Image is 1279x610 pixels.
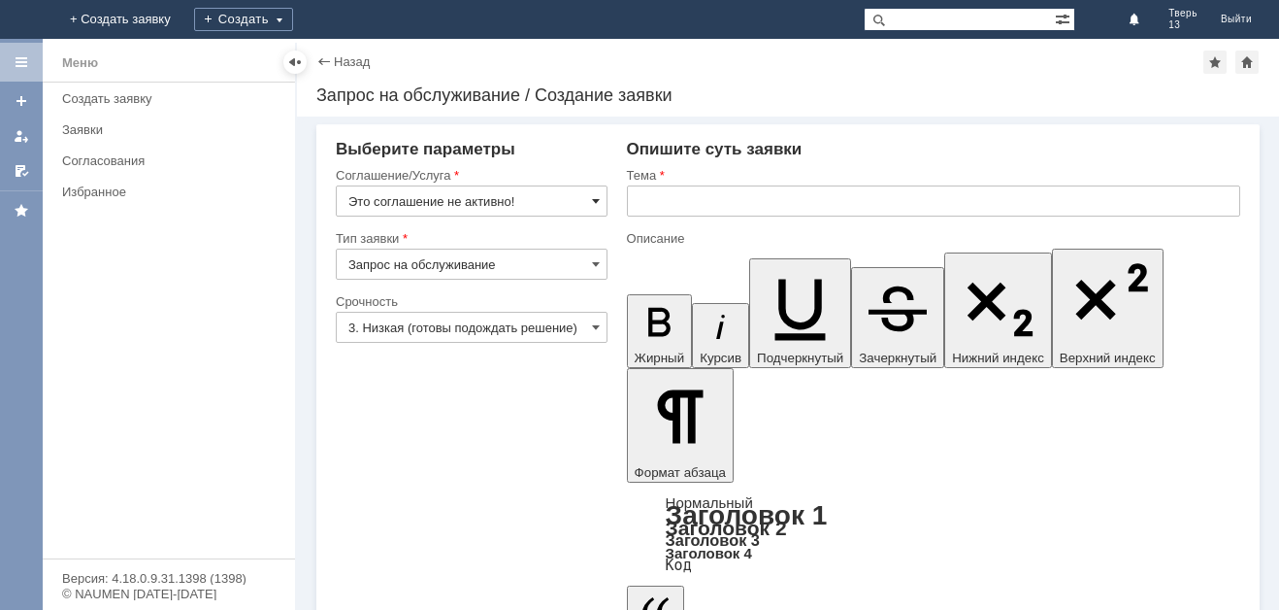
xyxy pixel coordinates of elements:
[194,8,293,31] div: Создать
[283,51,307,74] div: Скрыть меню
[6,85,37,117] a: Создать заявку
[627,496,1240,572] div: Формат абзаца
[62,122,283,137] div: Заявки
[692,303,749,368] button: Курсив
[1052,249,1164,368] button: Верхний индекс
[62,51,98,75] div: Меню
[851,267,944,368] button: Зачеркнутый
[952,351,1044,365] span: Нижний индекс
[627,140,803,158] span: Опишите суть заявки
[62,153,283,168] div: Согласования
[1235,51,1259,74] div: Сделать домашней страницей
[944,253,1052,368] button: Нижний индекс
[666,531,760,549] a: Заголовок 3
[54,84,291,114] a: Создать заявку
[1060,351,1156,365] span: Верхний индекс
[62,572,276,585] div: Версия: 4.18.0.9.31.1398 (1398)
[859,351,936,365] span: Зачеркнутый
[1055,9,1074,27] span: Расширенный поиск
[627,294,693,368] button: Жирный
[336,169,604,182] div: Соглашение/Услуга
[666,500,828,530] a: Заголовок 1
[62,588,276,600] div: © NAUMEN [DATE]-[DATE]
[1168,8,1197,19] span: Тверь
[6,120,37,152] a: Мои заявки
[316,85,1260,105] div: Запрос на обслуживание / Создание заявки
[757,351,843,365] span: Подчеркнутый
[62,91,283,106] div: Создать заявку
[627,169,1236,182] div: Тема
[336,295,604,308] div: Срочность
[666,494,753,511] a: Нормальный
[6,155,37,186] a: Мои согласования
[627,368,734,483] button: Формат абзаца
[666,545,752,561] a: Заголовок 4
[700,351,741,365] span: Курсив
[1168,19,1197,31] span: 13
[336,232,604,245] div: Тип заявки
[635,465,726,480] span: Формат абзаца
[627,232,1236,245] div: Описание
[749,258,851,368] button: Подчеркнутый
[54,146,291,176] a: Согласования
[62,185,262,199] div: Избранное
[635,351,685,365] span: Жирный
[666,557,692,574] a: Код
[666,517,787,539] a: Заголовок 2
[54,115,291,145] a: Заявки
[334,54,370,69] a: Назад
[336,140,515,158] span: Выберите параметры
[1203,51,1227,74] div: Добавить в избранное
